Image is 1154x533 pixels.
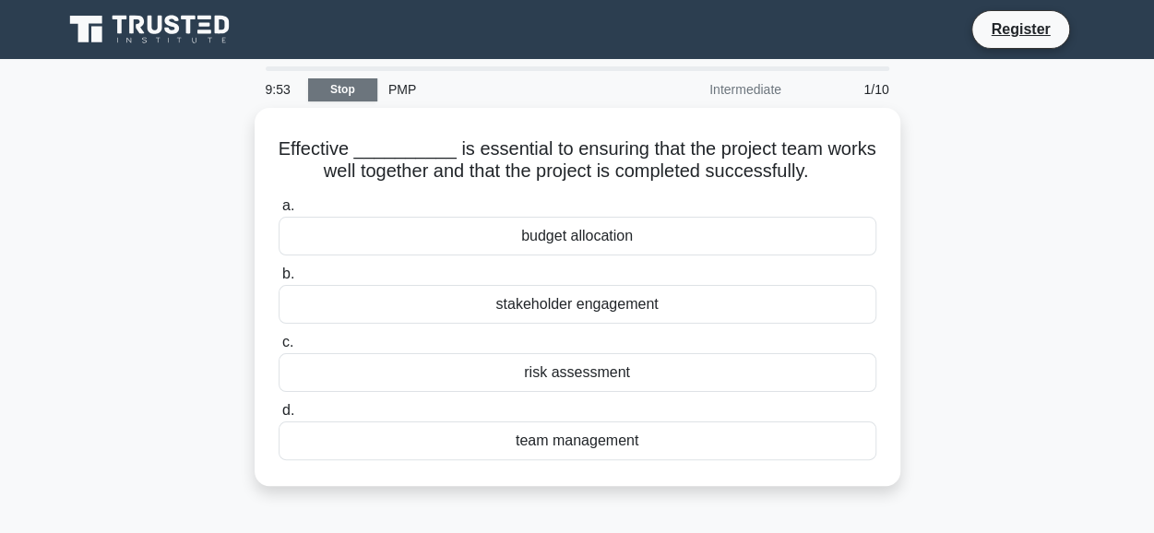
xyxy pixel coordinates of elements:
span: d. [282,402,294,418]
a: Stop [308,78,377,101]
div: budget allocation [279,217,876,255]
a: Register [980,18,1061,41]
div: team management [279,421,876,460]
span: a. [282,197,294,213]
div: risk assessment [279,353,876,392]
div: 1/10 [792,71,900,108]
div: 9:53 [255,71,308,108]
div: Intermediate [631,71,792,108]
span: b. [282,266,294,281]
div: PMP [377,71,631,108]
div: stakeholder engagement [279,285,876,324]
span: c. [282,334,293,349]
h5: Effective __________ is essential to ensuring that the project team works well together and that ... [277,137,878,184]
